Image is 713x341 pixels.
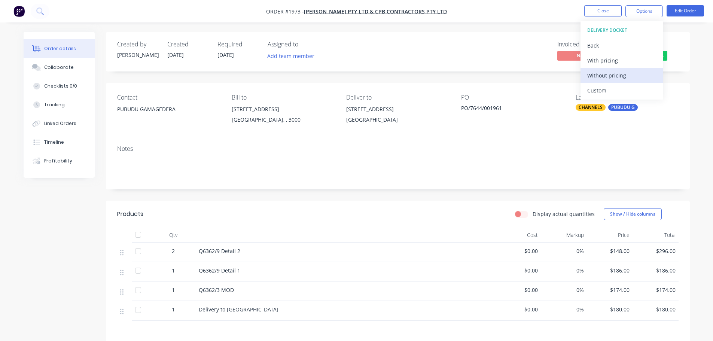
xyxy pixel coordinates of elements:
div: [PERSON_NAME] [117,51,158,59]
span: $180.00 [636,305,676,313]
span: [DATE] [167,51,184,58]
button: Edit Order [667,5,704,16]
span: $148.00 [590,247,630,255]
div: Qty [151,228,196,243]
button: Add team member [263,51,318,61]
span: $180.00 [590,305,630,313]
span: $0.00 [498,286,538,294]
label: Display actual quantities [533,210,595,218]
span: 1 [172,305,175,313]
span: $186.00 [590,267,630,274]
span: $186.00 [636,267,676,274]
button: Linked Orders [24,114,95,133]
div: [GEOGRAPHIC_DATA] [346,115,449,125]
div: With pricing [587,55,656,66]
div: PO [461,94,564,101]
div: Bill to [232,94,334,101]
div: [STREET_ADDRESS] [346,104,449,115]
div: PUBUDU GAMAGEDERA [117,104,220,128]
div: Back [587,40,656,51]
span: No [557,51,602,60]
div: Collaborate [44,64,74,71]
span: $174.00 [590,286,630,294]
div: [STREET_ADDRESS][GEOGRAPHIC_DATA], , 3000 [232,104,334,128]
span: Q6362/9 Detail 2 [199,247,240,255]
div: Price [587,228,633,243]
button: Timeline [24,133,95,152]
div: [STREET_ADDRESS][GEOGRAPHIC_DATA] [346,104,449,128]
span: Order #1973 - [266,8,304,15]
div: Created [167,41,208,48]
a: [PERSON_NAME] PTY LTD & CPB CONTRACTORS PTY LTD [304,8,447,15]
div: PO/7644/001961 [461,104,555,115]
span: 0% [544,305,584,313]
span: $0.00 [498,305,538,313]
span: Q6362/3 MOD [199,286,234,293]
div: Total [633,228,679,243]
button: Show / Hide columns [604,208,662,220]
span: 2 [172,247,175,255]
div: Created by [117,41,158,48]
div: Tracking [44,101,65,108]
div: [GEOGRAPHIC_DATA], , 3000 [232,115,334,125]
span: 1 [172,267,175,274]
span: 0% [544,286,584,294]
div: Custom [587,85,656,96]
button: Add team member [268,51,319,61]
span: 1 [172,286,175,294]
span: $174.00 [636,286,676,294]
div: PUBUDU G [608,104,638,111]
div: Linked Orders [44,120,76,127]
div: Checklists 0/0 [44,83,77,89]
div: Invoiced [557,41,613,48]
div: Assigned to [268,41,342,48]
button: Collaborate [24,58,95,77]
button: Profitability [24,152,95,170]
div: Timeline [44,139,64,146]
div: Order details [44,45,76,52]
img: Factory [13,6,25,17]
div: [STREET_ADDRESS] [232,104,334,115]
button: Checklists 0/0 [24,77,95,95]
div: Deliver to [346,94,449,101]
span: [DATE] [217,51,234,58]
div: Labels [576,94,678,101]
div: Markup [541,228,587,243]
div: Products [117,210,143,219]
div: CHANNELS [576,104,606,111]
div: PUBUDU GAMAGEDERA [117,104,220,115]
span: 0% [544,267,584,274]
span: Delivery to [GEOGRAPHIC_DATA] [199,306,278,313]
span: $0.00 [498,247,538,255]
div: Notes [117,145,679,152]
div: Cost [495,228,541,243]
div: DELIVERY DOCKET [587,25,656,35]
button: Tracking [24,95,95,114]
div: Required [217,41,259,48]
div: Contact [117,94,220,101]
button: Order details [24,39,95,58]
button: Options [625,5,663,17]
div: Profitability [44,158,72,164]
span: $0.00 [498,267,538,274]
span: $296.00 [636,247,676,255]
span: Q6362/9 Detail 1 [199,267,240,274]
span: 0% [544,247,584,255]
button: Close [584,5,622,16]
div: Without pricing [587,70,656,81]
